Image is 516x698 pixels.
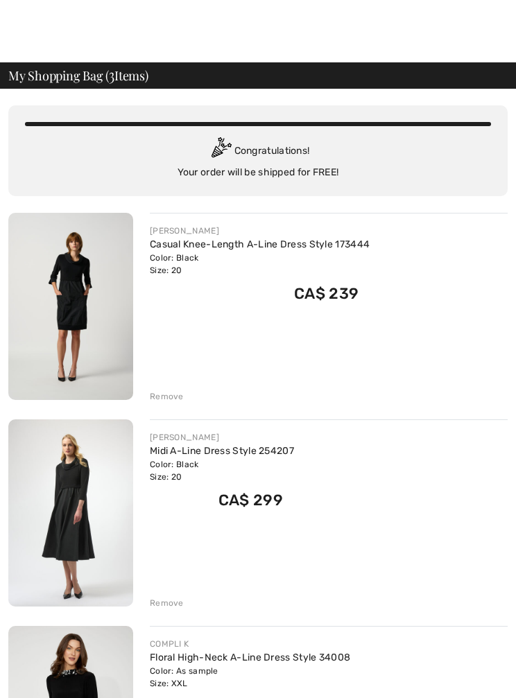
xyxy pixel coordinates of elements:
a: Floral High-Neck A-Line Dress Style 34008 [150,652,350,663]
div: Color: As sample Size: XXL [150,665,350,690]
a: Casual Knee-Length A-Line Dress Style 173444 [150,238,370,250]
div: Remove [150,597,184,609]
div: Color: Black Size: 20 [150,458,294,483]
img: Midi A-Line Dress Style 254207 [8,419,133,607]
div: Remove [150,390,184,403]
img: Congratulation2.svg [207,137,234,165]
span: CA$ 239 [294,284,359,303]
div: [PERSON_NAME] [150,431,294,444]
div: Color: Black Size: 20 [150,252,370,277]
div: [PERSON_NAME] [150,225,370,237]
span: 3 [109,67,114,82]
span: My Shopping Bag ( Items) [8,69,148,82]
span: CA$ 299 [218,491,283,509]
div: Congratulations! Your order will be shipped for FREE! [25,137,491,180]
a: Midi A-Line Dress Style 254207 [150,445,294,457]
img: Casual Knee-Length A-Line Dress Style 173444 [8,213,133,400]
div: COMPLI K [150,638,350,650]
